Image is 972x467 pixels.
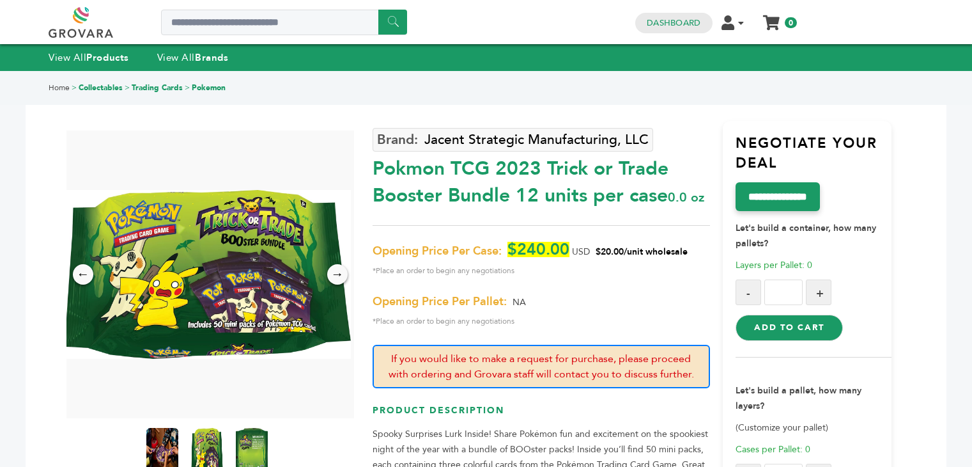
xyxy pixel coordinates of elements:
[161,10,407,35] input: Search a product or brand...
[736,134,891,183] h3: Negotiate Your Deal
[373,128,653,152] a: Jacent Strategic Manufacturing, LLC
[373,313,710,329] span: *Place an order to begin any negotiations
[373,149,710,209] div: Pokmon TCG 2023 Trick or Trade Booster Bundle 12 units per case
[192,83,226,93] a: Pokemon
[806,280,831,305] button: +
[373,263,710,278] span: *Place an order to begin any negotiations
[596,246,688,258] span: $20.00/unit wholesale
[736,259,812,271] span: Layers per Pallet: 0
[373,345,710,388] p: If you would like to make a request for purchase, please proceed with ordering and Grovara staff ...
[736,384,861,412] strong: Let's build a pallet, how many layers?
[132,83,183,93] a: Trading Cards
[79,83,123,93] a: Collectables
[49,83,70,93] a: Home
[736,280,761,305] button: -
[736,315,842,340] button: Add to Cart
[86,51,128,64] strong: Products
[185,83,190,93] span: >
[157,51,229,64] a: View AllBrands
[507,242,569,257] span: $240.00
[327,264,348,285] div: →
[513,296,526,308] span: NA
[785,17,797,28] span: 0
[72,83,77,93] span: >
[668,189,704,206] span: 0.0 oz
[195,51,228,64] strong: Brands
[736,420,891,436] p: (Customize your pallet)
[736,443,810,455] span: Cases per Pallet: 0
[736,222,876,249] strong: Let's build a container, how many pallets?
[63,190,351,359] img: Pokémon TCG: 2023 Trick or Trade Booster Bundle 12 units per case 0.0 oz
[73,264,93,285] div: ←
[373,244,502,259] span: Opening Price Per Case:
[125,83,130,93] span: >
[49,51,129,64] a: View AllProducts
[373,294,507,310] span: Opening Price Per Pallet:
[373,404,710,427] h3: Product Description
[647,17,700,29] a: Dashboard
[764,12,779,25] a: My Cart
[572,246,590,258] span: USD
